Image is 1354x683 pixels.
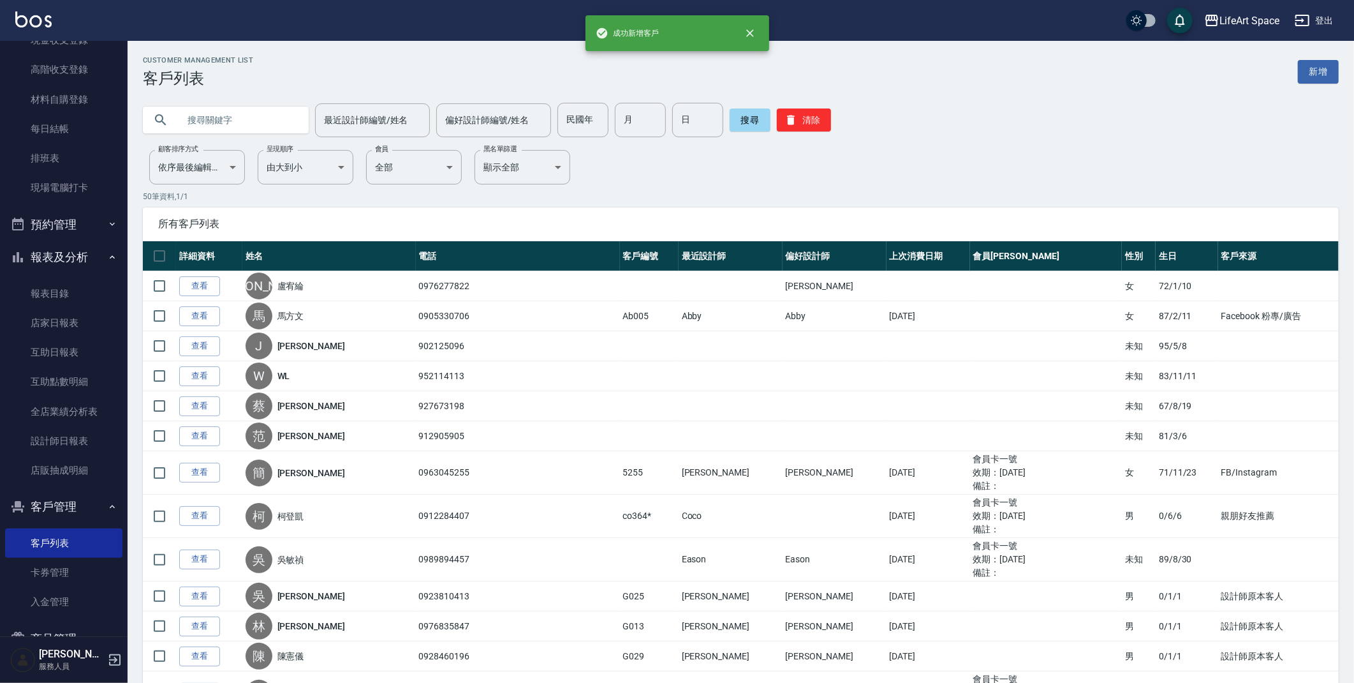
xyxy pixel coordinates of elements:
[887,582,970,612] td: [DATE]
[679,451,783,495] td: [PERSON_NAME]
[1122,451,1156,495] td: 女
[973,466,1119,479] ul: 效期： [DATE]
[158,218,1323,230] span: 所有客戶列表
[416,612,620,642] td: 0976835847
[277,620,345,633] a: [PERSON_NAME]
[620,642,679,672] td: G029
[246,546,272,573] div: 吳
[242,241,416,271] th: 姓名
[5,622,122,656] button: 商品管理
[973,523,1119,536] ul: 備註：
[1156,538,1218,582] td: 89/8/30
[39,661,104,672] p: 服務人員
[5,529,122,558] a: 客戶列表
[5,208,122,241] button: 預約管理
[620,495,679,538] td: co364*
[1156,642,1218,672] td: 0/1/1
[1122,421,1156,451] td: 未知
[246,613,272,640] div: 林
[416,451,620,495] td: 0963045255
[1122,391,1156,421] td: 未知
[973,553,1119,566] ul: 效期： [DATE]
[973,566,1119,580] ul: 備註：
[620,582,679,612] td: G025
[5,114,122,144] a: 每日結帳
[277,340,345,352] a: [PERSON_NAME]
[143,56,253,64] h2: Customer Management List
[246,273,272,299] div: [PERSON_NAME]
[5,26,122,55] a: 現金收支登錄
[416,241,620,271] th: 電話
[179,396,220,416] a: 查看
[1122,271,1156,301] td: 女
[416,538,620,582] td: 0989894457
[246,363,272,389] div: W
[1156,331,1218,361] td: 95/5/8
[5,367,122,396] a: 互助點數明細
[1167,8,1193,33] button: save
[246,460,272,486] div: 簡
[416,301,620,331] td: 0905330706
[679,241,783,271] th: 最近設計師
[1122,642,1156,672] td: 男
[277,553,304,566] a: 吳敏禎
[179,276,220,296] a: 查看
[483,144,517,154] label: 黑名單篩選
[1218,582,1339,612] td: 設計師原本客人
[5,144,122,173] a: 排班表
[5,55,122,84] a: 高階收支登錄
[277,650,304,663] a: 陳憲儀
[887,241,970,271] th: 上次消費日期
[679,612,783,642] td: [PERSON_NAME]
[5,338,122,367] a: 互助日報表
[1156,361,1218,391] td: 83/11/11
[973,479,1119,493] ul: 備註：
[777,109,831,131] button: 清除
[679,301,783,331] td: Abby
[887,451,970,495] td: [DATE]
[973,496,1119,509] ul: 會員卡一號
[679,642,783,672] td: [PERSON_NAME]
[620,612,679,642] td: G013
[1218,451,1339,495] td: FB/Instagram
[1122,495,1156,538] td: 男
[1122,301,1156,331] td: 女
[1122,331,1156,361] td: 未知
[1122,612,1156,642] td: 男
[179,617,220,636] a: 查看
[1156,301,1218,331] td: 87/2/11
[679,582,783,612] td: [PERSON_NAME]
[5,397,122,426] a: 全店業績分析表
[1298,60,1339,84] a: 新增
[1218,642,1339,672] td: 設計師原本客人
[179,463,220,483] a: 查看
[596,27,659,40] span: 成功新增客戶
[1122,361,1156,391] td: 未知
[1156,241,1218,271] th: 生日
[267,144,293,154] label: 呈現順序
[158,144,198,154] label: 顧客排序方式
[143,70,253,87] h3: 客戶列表
[5,241,122,274] button: 報表及分析
[5,85,122,114] a: 材料自購登錄
[736,19,764,47] button: close
[179,336,220,356] a: 查看
[179,506,220,526] a: 查看
[416,391,620,421] td: 927673198
[246,333,272,359] div: J
[5,173,122,202] a: 現場電腦打卡
[179,426,220,446] a: 查看
[5,456,122,485] a: 店販抽成明細
[149,150,245,184] div: 依序最後編輯時間
[416,642,620,672] td: 0928460196
[620,451,679,495] td: 5255
[620,241,679,271] th: 客戶編號
[277,467,345,479] a: [PERSON_NAME]
[179,587,220,606] a: 查看
[620,301,679,331] td: Ab005
[179,306,220,326] a: 查看
[246,583,272,610] div: 吳
[39,648,104,661] h5: [PERSON_NAME]
[679,495,783,538] td: Coco
[179,550,220,569] a: 查看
